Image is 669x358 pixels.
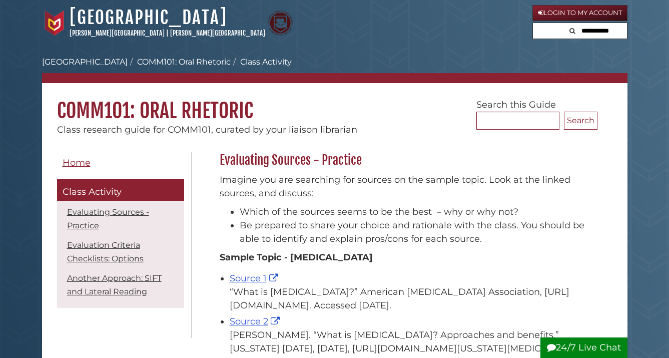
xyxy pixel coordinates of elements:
div: Guide Pages [57,152,184,313]
p: Imagine you are searching for sources on the sample topic. Look at the linked sources, and discuss: [220,173,592,200]
li: Class Activity [231,56,292,68]
span: Class research guide for COMM101, curated by your liaison librarian [57,124,357,135]
button: 24/7 Live Chat [540,337,627,358]
a: Evaluating Sources - Practice [67,207,149,230]
strong: Sample Topic - [MEDICAL_DATA] [220,252,373,263]
a: Home [57,152,184,174]
button: Search [564,112,597,130]
a: Class Activity [57,179,184,201]
span: Home [63,157,91,168]
h1: COMM101: Oral Rhetoric [42,83,627,123]
a: COMM101: Oral Rhetoric [137,57,231,67]
a: [GEOGRAPHIC_DATA] [70,7,227,29]
a: [PERSON_NAME][GEOGRAPHIC_DATA] [170,29,265,37]
i: Search [569,28,575,34]
a: Source 1 [230,273,281,284]
a: [GEOGRAPHIC_DATA] [42,57,128,67]
span: | [166,29,169,37]
button: Search [566,23,578,37]
a: Evaluation Criteria Checklists: Options [67,240,144,263]
img: Calvin University [42,11,67,36]
a: [PERSON_NAME][GEOGRAPHIC_DATA] [70,29,165,37]
a: Login to My Account [532,5,627,21]
li: Be prepared to share your choice and rationale with the class. You should be able to identify and... [240,219,592,246]
nav: breadcrumb [42,56,627,83]
div: “What is [MEDICAL_DATA]?” American [MEDICAL_DATA] Association, [URL][DOMAIN_NAME]. Accessed [DATE]. [230,285,592,312]
img: Calvin Theological Seminary [268,11,293,36]
span: Class Activity [63,186,122,197]
a: Source 2 [230,316,282,327]
li: Which of the sources seems to be the best – why or why not? [240,205,592,219]
a: Another Approach: SIFT and Lateral Reading [67,273,162,296]
h2: Evaluating Sources - Practice [215,152,597,168]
